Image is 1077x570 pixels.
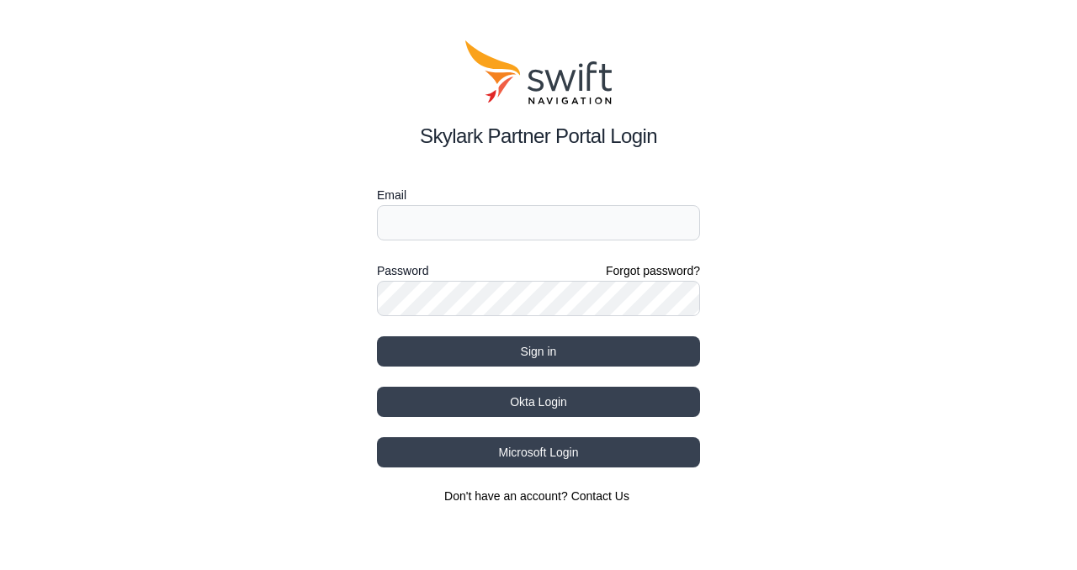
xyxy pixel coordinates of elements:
button: Sign in [377,336,700,367]
button: Microsoft Login [377,437,700,467]
section: Don't have an account? [377,488,700,504]
h2: Skylark Partner Portal Login [377,121,700,151]
a: Contact Us [571,489,629,503]
label: Password [377,261,428,281]
button: Okta Login [377,387,700,417]
a: Forgot password? [606,262,700,279]
label: Email [377,185,700,205]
